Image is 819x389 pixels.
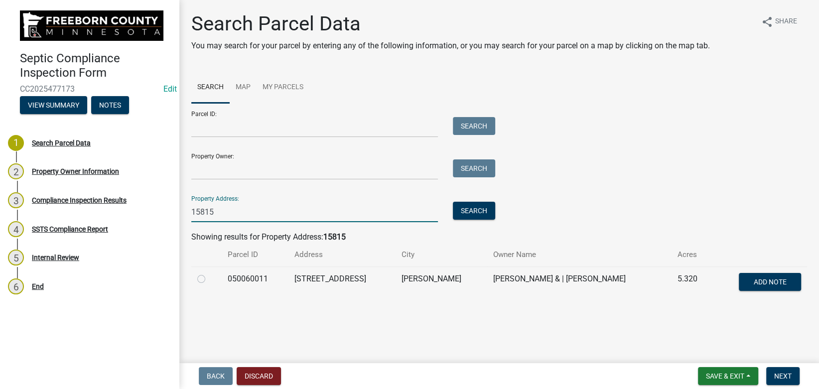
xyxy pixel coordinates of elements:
h1: Search Parcel Data [191,12,710,36]
div: 3 [8,192,24,208]
wm-modal-confirm: Summary [20,102,87,110]
button: Notes [91,96,129,114]
button: Discard [237,367,281,385]
td: [STREET_ADDRESS] [288,266,396,299]
div: 4 [8,221,24,237]
img: Freeborn County, Minnesota [20,10,163,41]
td: 050060011 [222,266,288,299]
div: End [32,283,44,290]
button: View Summary [20,96,87,114]
th: Parcel ID [222,243,288,266]
div: SSTS Compliance Report [32,226,108,233]
button: Search [453,159,495,177]
strong: 15815 [323,232,346,242]
th: City [396,243,487,266]
span: Share [775,16,797,28]
button: Back [199,367,233,385]
div: Property Owner Information [32,168,119,175]
h4: Septic Compliance Inspection Form [20,51,171,80]
div: Internal Review [32,254,79,261]
th: Address [288,243,396,266]
wm-modal-confirm: Notes [91,102,129,110]
button: Next [766,367,800,385]
div: Showing results for Property Address: [191,231,807,243]
button: Search [453,117,495,135]
div: 1 [8,135,24,151]
button: Add Note [739,273,801,291]
th: Owner Name [487,243,672,266]
p: You may search for your parcel by entering any of the following information, or you may search fo... [191,40,710,52]
div: 2 [8,163,24,179]
button: shareShare [753,12,805,31]
div: 5 [8,250,24,265]
div: 6 [8,278,24,294]
button: Save & Exit [698,367,758,385]
span: Back [207,372,225,380]
th: Acres [672,243,712,266]
i: share [761,16,773,28]
span: Save & Exit [706,372,744,380]
span: Next [774,372,792,380]
td: [PERSON_NAME] & | [PERSON_NAME] [487,266,672,299]
a: Search [191,72,230,104]
a: Map [230,72,257,104]
button: Search [453,202,495,220]
div: Compliance Inspection Results [32,197,127,204]
span: CC2025477173 [20,84,159,94]
a: My Parcels [257,72,309,104]
wm-modal-confirm: Edit Application Number [163,84,177,94]
div: Search Parcel Data [32,139,91,146]
a: Edit [163,84,177,94]
td: [PERSON_NAME] [396,266,487,299]
td: 5.320 [672,266,712,299]
span: Add Note [753,277,786,285]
